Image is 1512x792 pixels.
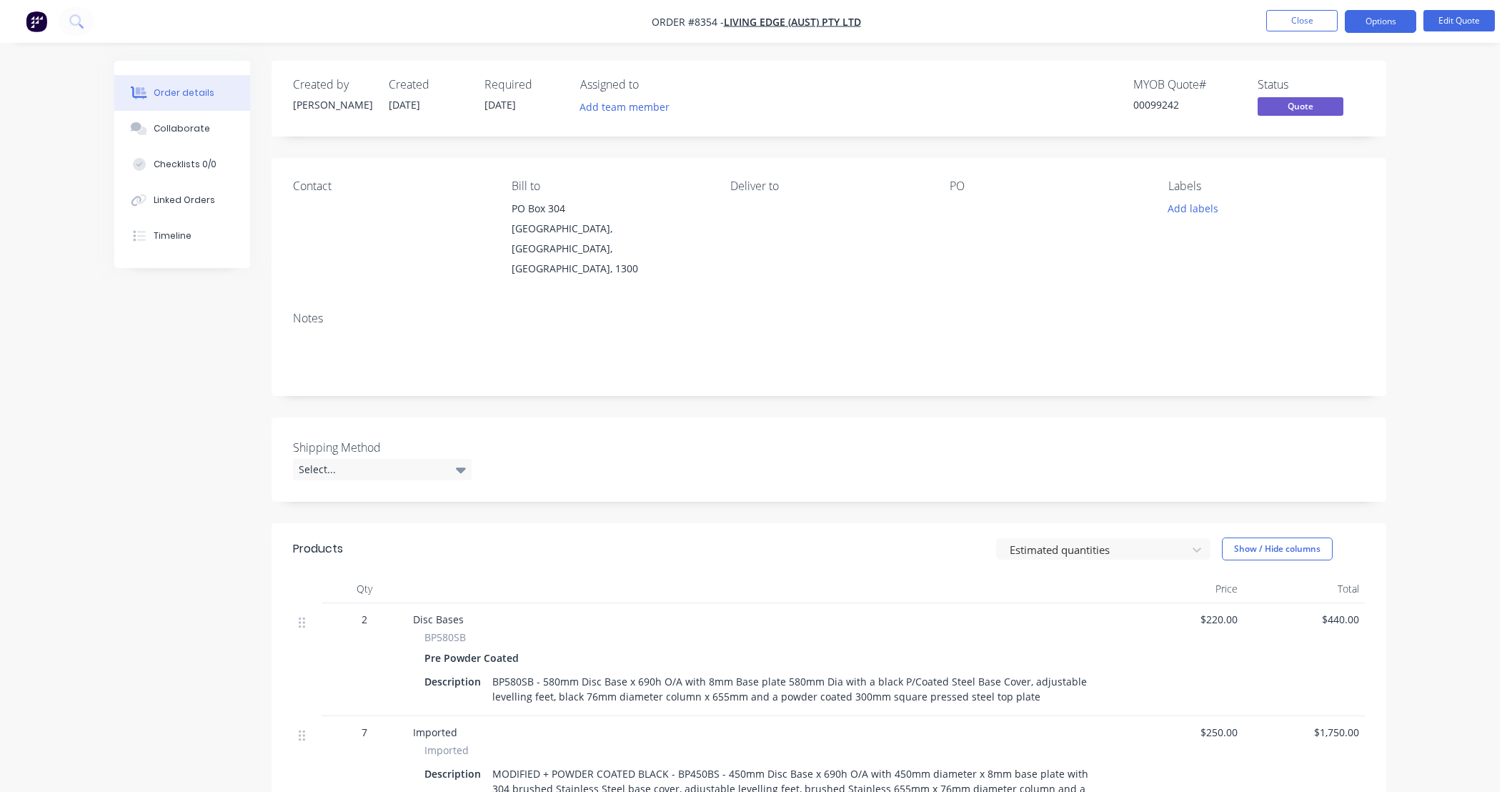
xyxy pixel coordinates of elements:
[362,725,367,740] span: 7
[1345,10,1416,33] button: Options
[1258,78,1365,91] div: Status
[950,179,1145,193] div: PO
[512,219,707,279] div: [GEOGRAPHIC_DATA], [GEOGRAPHIC_DATA], [GEOGRAPHIC_DATA], 1300
[484,78,563,91] div: Required
[1122,575,1243,603] div: Price
[1258,97,1343,115] span: Quote
[424,630,466,645] span: BP580SB
[362,612,367,627] span: 2
[1423,10,1495,31] button: Edit Quote
[293,312,1365,325] div: Notes
[293,78,372,91] div: Created by
[154,229,192,242] div: Timeline
[512,199,707,279] div: PO Box 304[GEOGRAPHIC_DATA], [GEOGRAPHIC_DATA], [GEOGRAPHIC_DATA], 1300
[424,743,469,758] span: Imported
[114,182,250,218] button: Linked Orders
[293,439,472,456] label: Shipping Method
[512,179,707,193] div: Bill to
[26,11,47,32] img: Factory
[1249,725,1359,740] span: $1,750.00
[572,97,677,117] button: Add team member
[389,98,420,112] span: [DATE]
[154,122,210,135] div: Collaborate
[580,78,723,91] div: Assigned to
[1168,179,1364,193] div: Labels
[424,648,524,668] div: Pre Powder Coated
[1222,538,1333,560] button: Show / Hide columns
[424,671,487,692] div: Description
[293,540,343,558] div: Products
[580,97,677,117] button: Add team member
[1133,97,1240,112] div: 00099242
[154,158,217,171] div: Checklists 0/0
[114,218,250,254] button: Timeline
[154,194,215,207] div: Linked Orders
[1249,612,1359,627] span: $440.00
[424,763,487,784] div: Description
[114,111,250,147] button: Collaborate
[724,15,861,29] a: Living Edge (Aust) Pty Ltd
[512,199,707,219] div: PO Box 304
[1266,10,1338,31] button: Close
[1133,78,1240,91] div: MYOB Quote #
[293,179,489,193] div: Contact
[1243,575,1365,603] div: Total
[1128,612,1238,627] span: $220.00
[114,75,250,111] button: Order details
[413,726,457,739] span: Imported
[1128,725,1238,740] span: $250.00
[293,97,372,112] div: [PERSON_NAME]
[413,613,464,626] span: Disc Bases
[293,459,472,480] div: Select...
[322,575,407,603] div: Qty
[652,15,724,29] span: Order #8354 -
[154,86,214,99] div: Order details
[730,179,926,193] div: Deliver to
[487,671,1105,707] div: BP580SB - 580mm Disc Base x 690h O/A with 8mm Base plate 580mm Dia with a black P/Coated Steel Ba...
[1160,199,1226,218] button: Add labels
[484,98,516,112] span: [DATE]
[114,147,250,182] button: Checklists 0/0
[389,78,467,91] div: Created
